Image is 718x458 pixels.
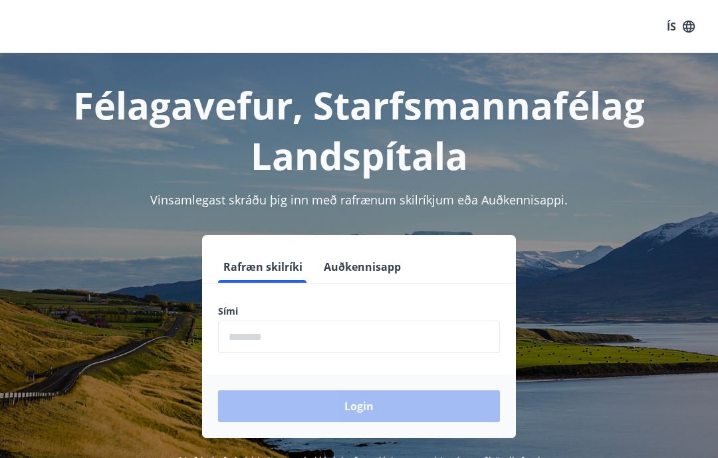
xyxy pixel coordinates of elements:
span: Vinsamlegast skráðu þig inn með rafrænum skilríkjum eða Auðkennisappi. [150,192,568,208]
button: Auðkennisapp [318,251,406,283]
label: Sími [218,305,500,318]
h1: Félagavefur, Starfsmannafélag Landspítala [16,80,702,181]
button: ÍS [659,15,702,38]
button: Rafræn skilríki [218,251,308,283]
